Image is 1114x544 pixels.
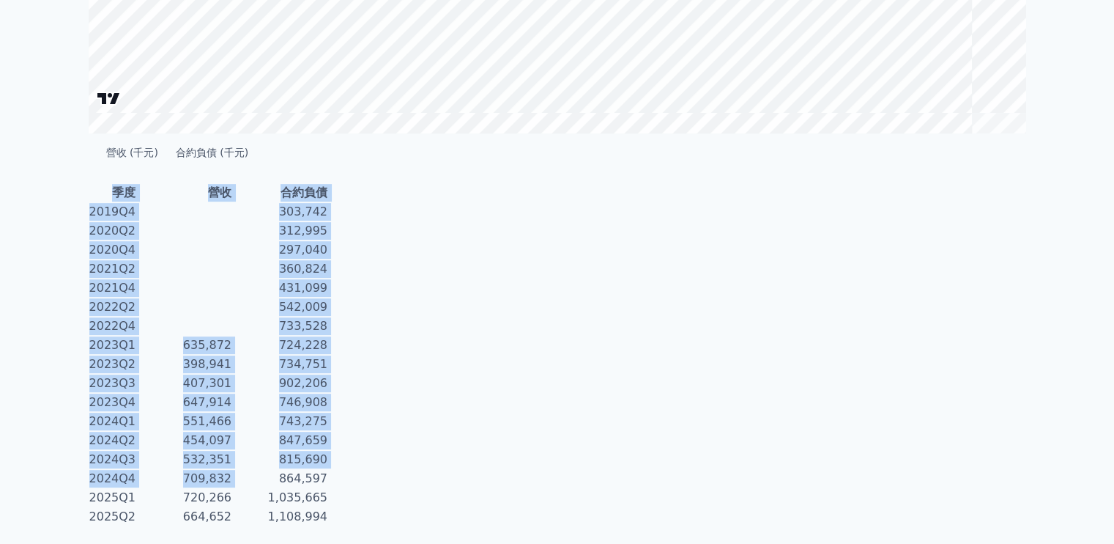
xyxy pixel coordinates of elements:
[106,145,158,160] span: 營收 (千元)
[136,336,232,355] td: 635,872
[89,412,137,431] td: 2024Q1
[89,260,137,279] td: 2021Q2
[89,374,137,393] td: 2023Q3
[89,393,137,412] td: 2023Q4
[136,183,232,202] th: 營收
[232,355,328,374] td: 734,751
[89,488,137,507] td: 2025Q1
[89,450,137,469] td: 2024Q3
[1041,474,1114,544] div: 聊天小工具
[136,431,232,450] td: 454,097
[1041,474,1114,544] iframe: Chat Widget
[89,469,137,488] td: 2024Q4
[232,374,328,393] td: 902,206
[96,92,122,106] a: Charting by TradingView
[136,450,232,469] td: 532,351
[89,355,137,374] td: 2023Q2
[232,469,328,488] td: 864,597
[136,355,232,374] td: 398,941
[89,221,137,240] td: 2020Q2
[89,336,137,355] td: 2023Q1
[232,336,328,355] td: 724,228
[232,202,328,221] td: 303,742
[89,183,137,202] th: 季度
[136,469,232,488] td: 709,832
[232,431,328,450] td: 847,659
[232,412,328,431] td: 743,275
[136,507,232,526] td: 664,652
[232,507,328,526] td: 1,108,994
[136,488,232,507] td: 720,266
[89,507,137,526] td: 2025Q2
[136,412,232,431] td: 551,466
[176,145,248,160] span: 合約負債 (千元)
[232,183,328,202] th: 合約負債
[136,374,232,393] td: 407,301
[89,279,137,298] td: 2021Q4
[232,221,328,240] td: 312,995
[232,317,328,336] td: 733,528
[136,393,232,412] td: 647,914
[232,488,328,507] td: 1,035,665
[232,279,328,298] td: 431,099
[232,240,328,260] td: 297,040
[89,298,137,317] td: 2022Q2
[89,202,137,221] td: 2019Q4
[89,240,137,260] td: 2020Q4
[232,260,328,279] td: 360,824
[89,431,137,450] td: 2024Q2
[232,298,328,317] td: 542,009
[232,393,328,412] td: 746,908
[232,450,328,469] td: 815,690
[89,317,137,336] td: 2022Q4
